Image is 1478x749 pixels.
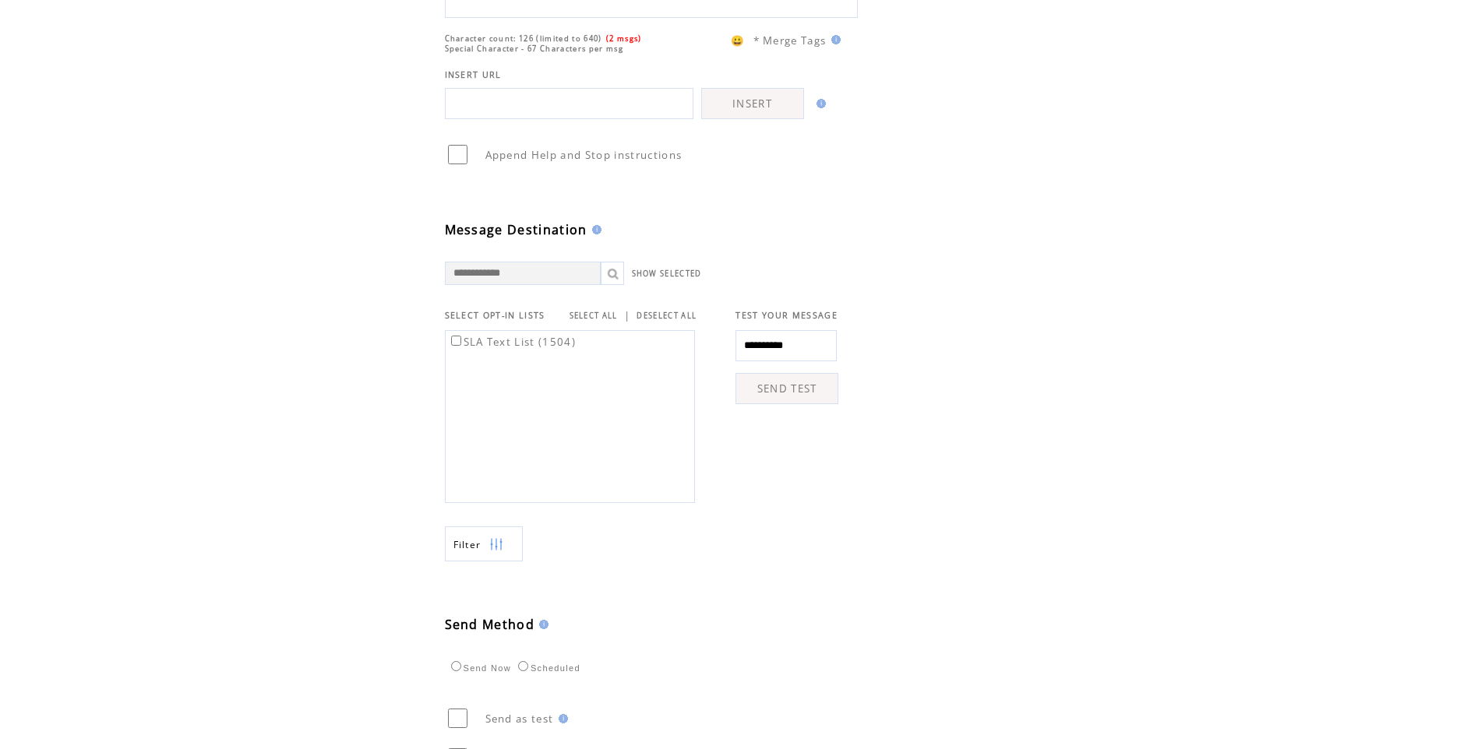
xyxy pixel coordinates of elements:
[731,33,745,47] span: 😀
[447,663,511,673] label: Send Now
[606,33,642,44] span: (2 msgs)
[534,620,549,629] img: help.gif
[518,661,528,671] input: Scheduled
[445,310,545,321] span: SELECT OPT-IN LISTS
[827,35,841,44] img: help.gif
[624,308,630,322] span: |
[554,714,568,723] img: help.gif
[735,373,838,404] a: SEND TEST
[485,712,554,726] span: Send as test
[735,310,838,321] span: TEST YOUR MESSAGE
[701,88,804,119] a: INSERT
[445,526,523,561] a: Filter
[445,33,602,44] span: Character count: 126 (limited to 640)
[812,99,826,108] img: help.gif
[445,69,502,80] span: INSERT URL
[489,527,503,562] img: filters.png
[445,44,624,54] span: Special Character - 67 Characters per msg
[451,336,461,346] input: SLA Text List (1504)
[485,148,683,162] span: Append Help and Stop instructions
[453,538,481,551] span: Show filters
[448,335,577,349] label: SLA Text List (1504)
[451,661,461,671] input: Send Now
[632,269,702,279] a: SHOW SELECTED
[570,311,618,321] a: SELECT ALL
[753,33,827,47] span: * Merge Tags
[445,616,535,633] span: Send Method
[637,311,697,321] a: DESELECT ALL
[587,225,601,234] img: help.gif
[514,663,580,673] label: Scheduled
[445,221,587,238] span: Message Destination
